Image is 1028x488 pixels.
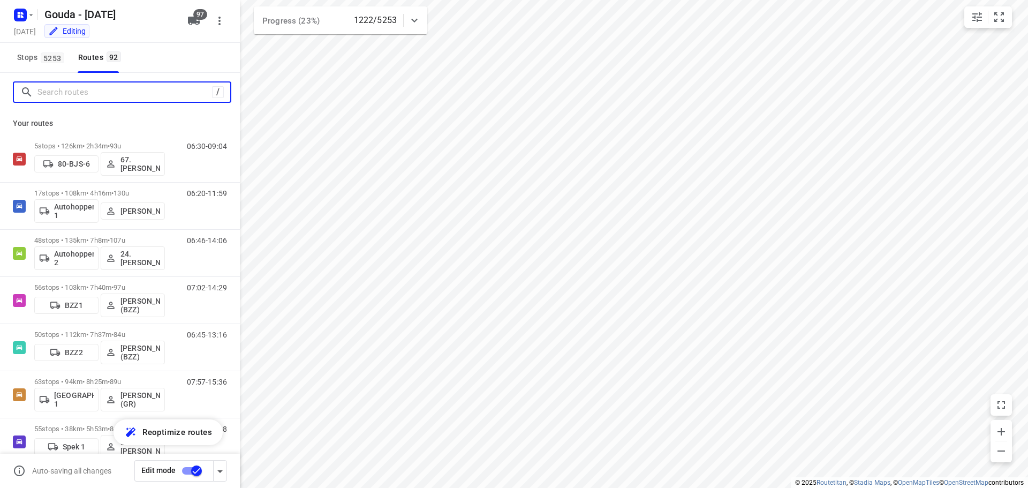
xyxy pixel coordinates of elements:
p: Autohopper 1 [54,202,94,220]
p: 06:45-13:16 [187,331,227,339]
button: Autohopper 2 [34,246,99,270]
p: 50 stops • 112km • 7h37m [34,331,165,339]
p: [PERSON_NAME] [120,207,160,215]
p: [PERSON_NAME] (BZZ) [120,344,160,361]
p: BZZ2 [65,348,83,357]
span: Edit mode [141,466,176,475]
p: 80-BJS-6 [58,160,90,168]
h5: [DATE] [10,25,40,37]
span: 89u [110,378,121,386]
div: / [212,86,224,98]
a: Stadia Maps [854,479,890,486]
span: • [108,142,110,150]
p: Autohopper 2 [54,250,94,267]
button: 97 [183,10,205,32]
p: Auto-saving all changes [32,467,111,475]
p: 24. [PERSON_NAME] [120,250,160,267]
p: 67. [PERSON_NAME] [120,155,160,172]
span: 84u [114,331,125,339]
button: [GEOGRAPHIC_DATA] 1 [34,388,99,411]
p: 5 stops • 126km • 2h34m [34,142,165,150]
p: 06:46-14:06 [187,236,227,245]
p: 85.[PERSON_NAME] [120,438,160,455]
span: 84u [110,425,121,433]
p: [PERSON_NAME] (GR) [120,391,160,408]
li: © 2025 , © , © © contributors [795,479,1024,486]
span: • [111,189,114,197]
span: 5253 [41,52,64,63]
p: 56 stops • 103km • 7h40m [34,283,165,291]
span: • [108,236,110,244]
span: 130u [114,189,129,197]
p: 06:20-11:59 [187,189,227,198]
span: Reoptimize routes [142,425,212,439]
button: Reoptimize routes [114,419,223,445]
p: 06:30-09:04 [187,142,227,151]
span: • [108,425,110,433]
div: You are currently in edit mode. [48,26,86,36]
button: [PERSON_NAME] (GR) [101,388,165,411]
button: Fit zoom [988,6,1010,28]
h5: Rename [40,6,179,23]
button: 80-BJS-6 [34,155,99,172]
button: 67. [PERSON_NAME] [101,152,165,176]
span: 107u [110,236,125,244]
p: 63 stops • 94km • 8h25m [34,378,165,386]
p: 48 stops • 135km • 7h8m [34,236,165,244]
span: 93u [110,142,121,150]
a: OpenMapTiles [898,479,939,486]
span: 97u [114,283,125,291]
a: OpenStreetMap [944,479,988,486]
div: Progress (23%)1222/5253 [254,6,427,34]
button: [PERSON_NAME] (BZZ) [101,294,165,317]
span: Progress (23%) [262,16,320,26]
a: Routetitan [817,479,846,486]
p: 55 stops • 38km • 5h53m [34,425,165,433]
p: 1222/5253 [354,14,397,27]
p: [PERSON_NAME] (BZZ) [120,297,160,314]
button: 24. [PERSON_NAME] [101,246,165,270]
p: 07:57-15:36 [187,378,227,386]
button: [PERSON_NAME] (BZZ) [101,341,165,364]
span: 97 [193,9,207,20]
button: [PERSON_NAME] [101,202,165,220]
button: Spek 1 [34,438,99,455]
span: • [108,378,110,386]
p: 17 stops • 108km • 4h16m [34,189,165,197]
button: Autohopper 1 [34,199,99,223]
p: BZZ1 [65,301,83,310]
span: • [111,283,114,291]
button: BZZ2 [34,344,99,361]
p: Spek 1 [63,442,86,451]
button: Map settings [966,6,988,28]
span: 92 [107,51,121,62]
div: Driver app settings [214,464,226,477]
span: Stops [17,51,67,64]
p: Your routes [13,118,227,129]
p: [GEOGRAPHIC_DATA] 1 [54,391,94,408]
p: 07:02-14:29 [187,283,227,292]
button: BZZ1 [34,297,99,314]
button: 85.[PERSON_NAME] [101,435,165,459]
span: • [111,331,114,339]
div: small contained button group [964,6,1012,28]
input: Search routes [37,84,212,101]
div: Routes [78,51,124,64]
